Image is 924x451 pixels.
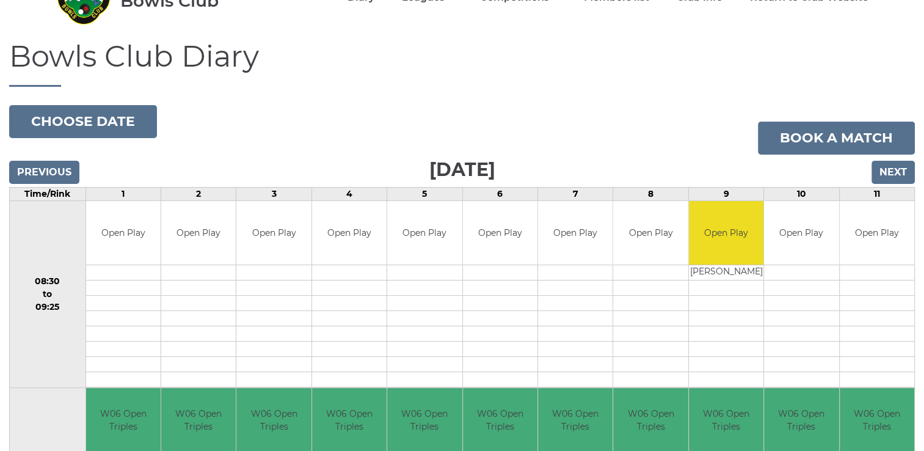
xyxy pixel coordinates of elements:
[758,122,915,155] a: Book a match
[161,187,236,200] td: 2
[689,265,763,280] td: [PERSON_NAME]
[9,40,915,87] h1: Bowls Club Diary
[537,187,613,200] td: 7
[85,187,161,200] td: 1
[871,161,915,184] input: Next
[689,201,763,265] td: Open Play
[311,187,387,200] td: 4
[688,187,763,200] td: 9
[9,161,79,184] input: Previous
[764,201,839,265] td: Open Play
[839,187,915,200] td: 11
[387,187,462,200] td: 5
[538,201,613,265] td: Open Play
[312,201,387,265] td: Open Play
[10,200,86,388] td: 08:30 to 09:25
[764,187,839,200] td: 10
[462,187,537,200] td: 6
[236,187,311,200] td: 3
[236,201,311,265] td: Open Play
[840,201,915,265] td: Open Play
[463,201,537,265] td: Open Play
[613,201,688,265] td: Open Play
[387,201,462,265] td: Open Play
[161,201,236,265] td: Open Play
[613,187,688,200] td: 8
[86,201,161,265] td: Open Play
[9,105,157,138] button: Choose date
[10,187,86,200] td: Time/Rink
